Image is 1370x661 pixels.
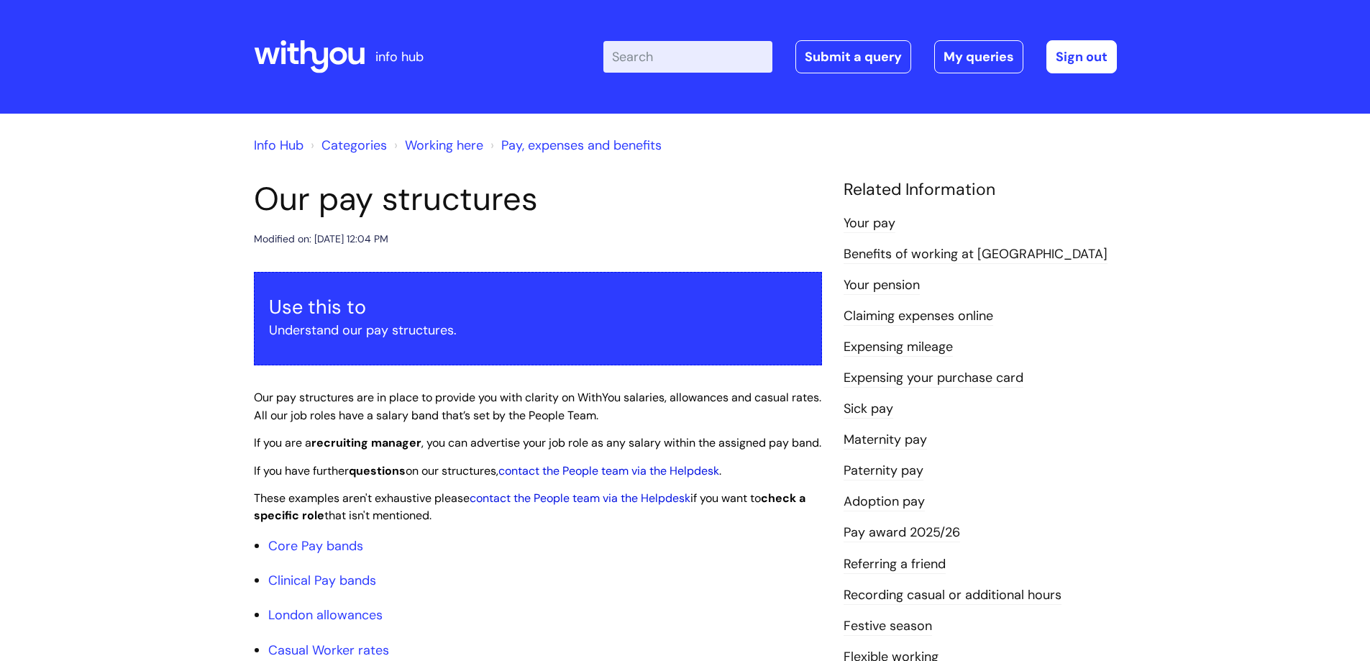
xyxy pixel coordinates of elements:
a: Referring a friend [844,555,946,574]
a: contact the People team via the Helpdesk [470,491,690,506]
a: Adoption pay [844,493,925,511]
div: | - [603,40,1117,73]
li: Pay, expenses and benefits [487,134,662,157]
a: Sick pay [844,400,893,419]
a: Festive season [844,617,932,636]
a: Pay award 2025/26 [844,524,960,542]
h3: Use this to [269,296,807,319]
p: Understand our pay structures. [269,319,807,342]
div: Modified on: [DATE] 12:04 PM [254,230,388,248]
strong: questions [349,463,406,478]
span: Our pay structures are in place to provide you with clarity on WithYou salaries, allowances and c... [254,390,821,423]
a: Categories [321,137,387,154]
a: Working here [405,137,483,154]
a: contact the People team via the Helpdesk [498,463,719,478]
a: Recording casual or additional hours [844,586,1061,605]
a: Core Pay bands [268,537,363,555]
a: Expensing mileage [844,338,953,357]
a: Submit a query [795,40,911,73]
a: Info Hub [254,137,303,154]
a: Your pension [844,276,920,295]
a: Paternity pay [844,462,923,480]
a: London allowances [268,606,383,624]
a: Sign out [1046,40,1117,73]
a: Pay, expenses and benefits [501,137,662,154]
li: Solution home [307,134,387,157]
a: Claiming expenses online [844,307,993,326]
h1: Our pay structures [254,180,822,219]
a: My queries [934,40,1023,73]
a: Casual Worker rates [268,642,389,659]
strong: recruiting manager [311,435,421,450]
a: Maternity pay [844,431,927,450]
p: info hub [375,45,424,68]
h4: Related Information [844,180,1117,200]
span: If you are a , you can advertise your job role as any salary within the assigned pay band. [254,435,821,450]
a: Your pay [844,214,895,233]
input: Search [603,41,772,73]
a: Expensing your purchase card [844,369,1023,388]
a: Clinical Pay bands [268,572,376,589]
a: Benefits of working at [GEOGRAPHIC_DATA] [844,245,1108,264]
li: Working here [391,134,483,157]
span: If you have further on our structures, . [254,463,721,478]
span: These examples aren't exhaustive please if you want to that isn't mentioned. [254,491,805,524]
